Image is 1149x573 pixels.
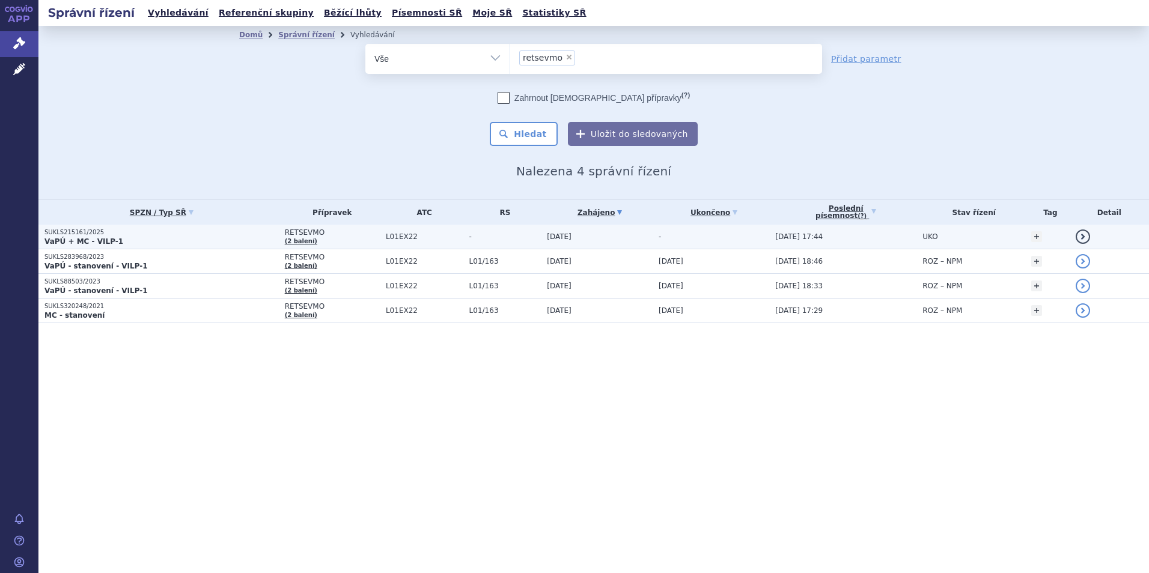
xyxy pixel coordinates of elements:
[579,50,585,65] input: retsevmo
[831,53,901,65] a: Přidat parametr
[469,257,541,265] span: L01/163
[1076,254,1090,268] a: detail
[547,232,571,241] span: [DATE]
[279,200,380,225] th: Přípravek
[659,204,769,221] a: Ukončeno
[239,31,263,39] a: Domů
[44,286,148,295] strong: VaPÚ - stanovení - VILP-1
[386,232,463,241] span: L01EX22
[775,282,823,290] span: [DATE] 18:33
[44,237,123,246] strong: VaPÚ + MC - VILP-1
[38,4,144,21] h2: Správní řízení
[469,5,516,21] a: Moje SŘ
[285,228,380,237] span: RETSEVMO
[285,253,380,261] span: RETSEVMO
[547,282,571,290] span: [DATE]
[386,257,463,265] span: L01EX22
[386,282,463,290] span: L01EX22
[44,277,279,286] p: SUKLS88503/2023
[1031,305,1042,316] a: +
[285,262,317,269] a: (2 balení)
[916,200,1025,225] th: Stav řízení
[659,257,683,265] span: [DATE]
[386,306,463,315] span: L01EX22
[523,53,562,62] span: retsevmo
[1076,279,1090,293] a: detail
[1070,200,1149,225] th: Detail
[44,204,279,221] a: SPZN / Typ SŘ
[775,257,823,265] span: [DATE] 18:46
[516,164,671,178] span: Nalezena 4 správní řízení
[922,282,962,290] span: ROZ – NPM
[320,5,385,21] a: Běžící lhůty
[1031,280,1042,291] a: +
[44,311,105,320] strong: MC - stanovení
[1031,231,1042,242] a: +
[285,312,317,318] a: (2 balení)
[775,200,916,225] a: Poslednípísemnost(?)
[44,228,279,237] p: SUKLS215161/2025
[44,253,279,261] p: SUKLS283968/2023
[469,282,541,290] span: L01/163
[380,200,463,225] th: ATC
[469,232,541,241] span: -
[1076,229,1090,244] a: detail
[44,302,279,311] p: SUKLS320248/2021
[1076,303,1090,318] a: detail
[775,232,823,241] span: [DATE] 17:44
[144,5,212,21] a: Vyhledávání
[659,306,683,315] span: [DATE]
[463,200,541,225] th: RS
[681,91,690,99] abbr: (?)
[659,232,661,241] span: -
[565,53,573,61] span: ×
[350,26,410,44] li: Vyhledávání
[547,204,653,221] a: Zahájeno
[1031,256,1042,267] a: +
[285,277,380,286] span: RETSEVMO
[490,122,558,146] button: Hledat
[388,5,466,21] a: Písemnosti SŘ
[547,306,571,315] span: [DATE]
[519,5,590,21] a: Statistiky SŘ
[498,92,690,104] label: Zahrnout [DEMOGRAPHIC_DATA] přípravky
[278,31,335,39] a: Správní řízení
[922,306,962,315] span: ROZ – NPM
[922,232,937,241] span: UKO
[1025,200,1069,225] th: Tag
[568,122,698,146] button: Uložit do sledovaných
[858,213,867,220] abbr: (?)
[285,302,380,311] span: RETSEVMO
[547,257,571,265] span: [DATE]
[922,257,962,265] span: ROZ – NPM
[775,306,823,315] span: [DATE] 17:29
[659,282,683,290] span: [DATE]
[285,238,317,244] a: (2 balení)
[469,306,541,315] span: L01/163
[215,5,317,21] a: Referenční skupiny
[44,262,148,270] strong: VaPÚ - stanovení - VILP-1
[285,287,317,294] a: (2 balení)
